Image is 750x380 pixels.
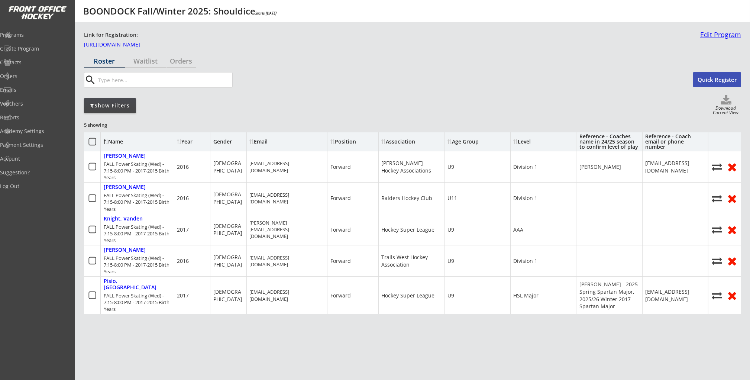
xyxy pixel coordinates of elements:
div: FALL Power Skating (Wed) - 7:15-8:00 PM - 2017-2015 Birth Years [104,292,171,313]
div: Position [330,139,375,144]
div: Level [514,139,531,144]
div: FALL Power Skating (Wed) - 7:15-8:00 PM - 2017-2015 Birth Years [104,161,171,181]
a: Edit Program [697,31,741,44]
div: BOONDOCK Fall/Winter 2025: Shouldice [83,7,277,16]
div: Show Filters [84,102,136,109]
div: Gender [213,139,236,144]
button: Move player [711,290,722,300]
div: U9 [447,292,454,299]
div: [EMAIL_ADDRESS][DOMAIN_NAME] [646,160,705,174]
button: Remove from roster (no refund) [726,224,738,235]
div: U9 [447,226,454,234]
div: Association [382,139,416,144]
div: 2016 [177,257,189,265]
div: FALL Power Skating (Wed) - 7:15-8:00 PM - 2017-2015 Birth Years [104,192,171,212]
div: Trails West Hockey Association [382,254,442,268]
div: Link for Registration: [84,31,139,39]
div: AAA [514,226,524,234]
div: [PERSON_NAME] [104,184,146,190]
div: Forward [330,226,351,234]
button: Move player [711,225,722,235]
button: Click to download full roster. Your browser settings may try to block it, check your security set... [711,95,741,106]
div: Raiders Hockey Club [382,194,433,202]
div: [DEMOGRAPHIC_DATA] [213,288,243,303]
div: [PERSON_NAME] [104,153,146,159]
img: FOH%20White%20Logo%20Transparent.png [8,6,67,20]
input: Type here... [97,73,232,87]
div: Hockey Super League [382,226,435,234]
div: Email [250,139,317,144]
div: [PERSON_NAME] - 2025 Spring Spartan Major, 2025/26 Winter 2017 Spartan Major [579,281,639,310]
button: Quick Register [693,72,741,87]
div: 2016 [177,194,189,202]
div: [EMAIL_ADDRESS][DOMAIN_NAME] [250,254,324,268]
div: [EMAIL_ADDRESS][DOMAIN_NAME] [646,288,705,303]
div: Division 1 [514,257,538,265]
div: U9 [447,257,454,265]
div: 2017 [177,226,189,234]
div: Year [177,139,207,144]
div: Division 1 [514,163,538,171]
div: Forward [330,163,351,171]
div: Reference - Coaches name in 24/25 season to confirm level of play [579,134,639,149]
div: [DEMOGRAPHIC_DATA] [213,254,243,268]
div: Forward [330,292,351,299]
div: Knight, Vanden [104,216,143,222]
button: Remove from roster (no refund) [726,255,738,267]
div: Age Group [447,139,479,144]
button: Move player [711,256,722,266]
div: [PERSON_NAME] Hockey Associations [382,160,442,174]
div: 2017 [177,292,189,299]
button: Remove from roster (no refund) [726,161,738,173]
div: [EMAIL_ADDRESS][DOMAIN_NAME] [250,289,324,302]
div: FALL Power Skating (Wed) - 7:15-8:00 PM - 2017-2015 Birth Years [104,255,171,275]
button: Remove from roster (no refund) [726,290,738,301]
div: [PERSON_NAME][EMAIL_ADDRESS][DOMAIN_NAME] [250,219,324,240]
div: Orders [167,58,196,64]
button: Move player [711,162,722,172]
div: Reference - Coach email or phone number [646,134,705,149]
div: 2016 [177,163,189,171]
div: Division 1 [514,194,538,202]
div: Hockey Super League [382,292,435,299]
div: HSL Major [514,292,539,299]
div: [DEMOGRAPHIC_DATA] [213,191,243,205]
div: U9 [447,163,454,171]
div: Roster [84,58,125,64]
div: [EMAIL_ADDRESS][DOMAIN_NAME] [250,191,324,205]
button: Move player [711,193,722,203]
a: [URL][DOMAIN_NAME] [84,42,158,50]
div: [PERSON_NAME] [104,247,146,253]
button: Remove from roster (no refund) [726,193,738,204]
div: 5 showing [84,122,138,128]
div: [PERSON_NAME] [579,163,621,171]
div: [DEMOGRAPHIC_DATA] [213,222,243,237]
div: Forward [330,257,351,265]
div: Download Current View [710,106,741,116]
div: FALL Power Skating (Wed) - 7:15-8:00 PM - 2017-2015 Birth Years [104,223,171,244]
div: U11 [447,194,457,202]
div: Name [104,139,164,144]
em: Starts [DATE] [255,10,277,16]
div: [EMAIL_ADDRESS][DOMAIN_NAME] [250,160,324,173]
div: Forward [330,194,351,202]
button: search [84,74,97,86]
div: Waitlist [125,58,166,64]
div: Pisio, [GEOGRAPHIC_DATA] [104,278,171,291]
div: [DEMOGRAPHIC_DATA] [213,160,243,174]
